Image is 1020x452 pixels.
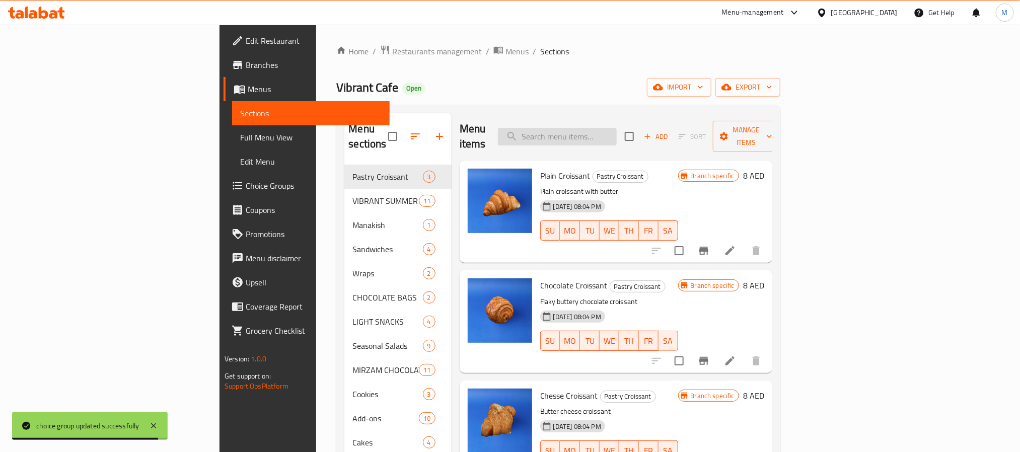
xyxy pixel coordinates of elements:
[344,237,451,261] div: Sandwiches4
[225,369,271,383] span: Get support on:
[352,171,422,183] div: Pastry Croissant
[419,364,435,376] div: items
[344,165,451,189] div: Pastry Croissant3
[623,223,635,238] span: TH
[423,436,435,448] div: items
[419,196,434,206] span: 11
[545,223,556,238] span: SU
[545,334,556,348] span: SU
[1002,7,1008,18] span: M
[352,316,422,328] span: LIGHT SNACKS
[225,380,288,393] a: Support.OpsPlatform
[715,78,780,97] button: export
[505,45,529,57] span: Menus
[540,168,591,183] span: Plain Croissant
[423,172,435,182] span: 3
[600,391,656,403] div: Pastry Croissant
[232,125,390,149] a: Full Menu View
[831,7,898,18] div: [GEOGRAPHIC_DATA]
[468,169,532,233] img: Plain Croissant
[540,185,678,198] p: Plain croissant with butter
[336,45,780,58] nav: breadcrumb
[655,81,703,94] span: import
[723,81,772,94] span: export
[419,195,435,207] div: items
[423,388,435,400] div: items
[232,101,390,125] a: Sections
[663,223,674,238] span: SA
[600,331,619,351] button: WE
[423,245,435,254] span: 4
[669,350,690,371] span: Select to update
[392,45,482,57] span: Restaurants management
[687,281,739,290] span: Branch specific
[246,276,382,288] span: Upsell
[423,269,435,278] span: 2
[224,319,390,343] a: Grocery Checklist
[224,77,390,101] a: Menus
[240,107,382,119] span: Sections
[403,124,427,148] span: Sort sections
[744,239,768,263] button: delete
[623,334,635,348] span: TH
[724,245,736,257] a: Edit menu item
[423,267,435,279] div: items
[423,243,435,255] div: items
[352,267,422,279] span: Wraps
[659,331,678,351] button: SA
[423,219,435,231] div: items
[640,129,672,144] button: Add
[610,280,666,292] div: Pastry Croissant
[344,382,451,406] div: Cookies3
[352,243,422,255] span: Sandwiches
[647,78,711,97] button: import
[246,300,382,313] span: Coverage Report
[593,171,648,183] div: Pastry Croissant
[224,198,390,222] a: Coupons
[486,45,489,57] li: /
[423,340,435,352] div: items
[423,390,435,399] span: 3
[460,121,486,152] h2: Menu items
[468,278,532,343] img: Chocolate Croissant
[423,438,435,447] span: 4
[246,180,382,192] span: Choice Groups
[224,246,390,270] a: Menu disclaimer
[687,391,739,401] span: Branch specific
[344,334,451,358] div: Seasonal Salads9
[224,294,390,319] a: Coverage Report
[352,388,422,400] span: Cookies
[610,281,665,292] span: Pastry Croissant
[619,220,639,241] button: TH
[584,223,596,238] span: TU
[540,388,598,403] span: Chesse Croissant
[423,171,435,183] div: items
[352,364,419,376] span: MIRZAM CHOCOLATE BAR
[344,213,451,237] div: Manakish1
[593,171,648,182] span: Pastry Croissant
[498,128,617,145] input: search
[692,239,716,263] button: Branch-specific-item
[639,331,659,351] button: FR
[640,129,672,144] span: Add item
[619,126,640,147] span: Select section
[423,341,435,351] span: 9
[540,295,678,308] p: Flaky buttery chocolate croissant
[540,405,678,418] p: Butter cheese croissant
[722,7,784,19] div: Menu-management
[663,334,674,348] span: SA
[352,219,422,231] span: Manakish
[352,436,422,448] div: Cakes
[427,124,452,148] button: Add section
[352,195,419,207] span: VIBRANT SUMMER ITEMS
[344,406,451,430] div: Add-ons10
[423,317,435,327] span: 4
[248,83,382,95] span: Menus
[224,174,390,198] a: Choice Groups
